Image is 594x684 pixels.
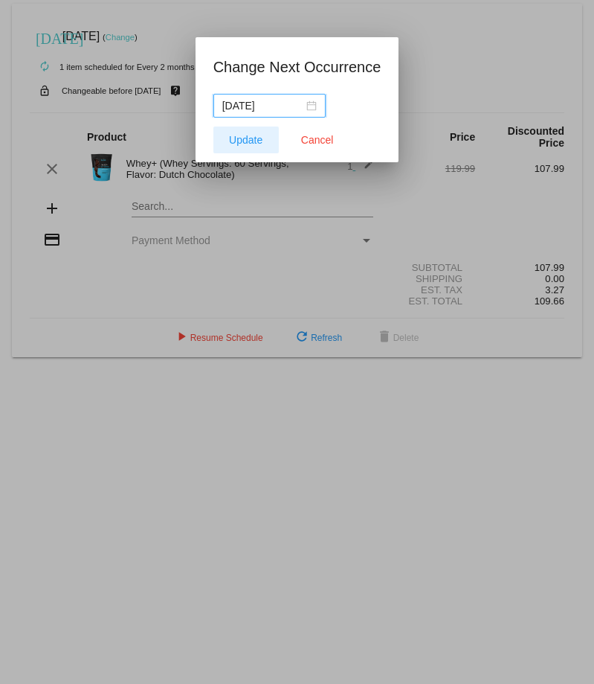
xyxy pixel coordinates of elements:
[301,134,334,146] span: Cancel
[285,127,350,153] button: Close dialog
[222,98,303,114] input: Select date
[229,134,262,146] span: Update
[213,127,279,153] button: Update
[213,55,381,79] h1: Change Next Occurrence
